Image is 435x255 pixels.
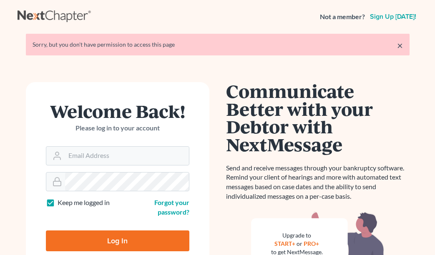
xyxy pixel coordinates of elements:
[397,40,403,50] a: ×
[46,123,189,133] p: Please log in to your account
[297,240,302,247] span: or
[226,163,410,201] p: Send and receive messages through your bankruptcy software. Remind your client of hearings and mo...
[320,12,365,22] strong: Not a member?
[33,40,403,49] div: Sorry, but you don't have permission to access this page
[226,82,410,153] h1: Communicate Better with your Debtor with NextMessage
[65,147,189,165] input: Email Address
[304,240,319,247] a: PRO+
[368,13,418,20] a: Sign up [DATE]!
[58,198,110,207] label: Keep me logged in
[274,240,295,247] a: START+
[154,198,189,216] a: Forgot your password?
[271,231,323,240] div: Upgrade to
[46,230,189,251] input: Log In
[46,102,189,120] h1: Welcome Back!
